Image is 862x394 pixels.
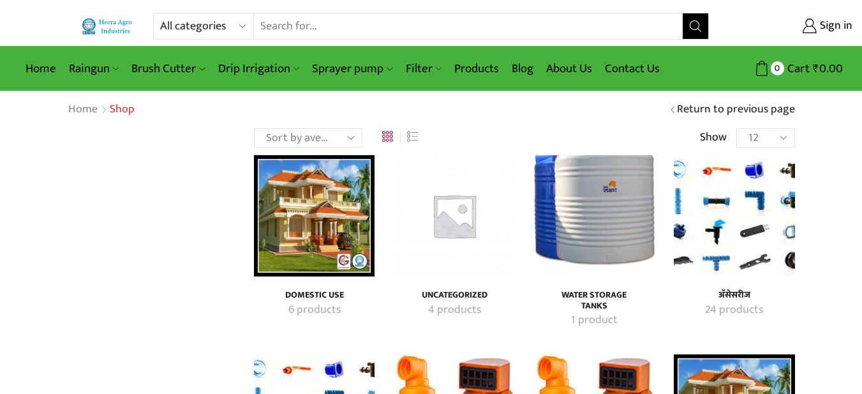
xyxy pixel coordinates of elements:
a: Home [68,102,98,118]
a: Brush Cutter [125,54,211,84]
img: Domestic Use [254,155,375,276]
a: Visit product category Water Storage Tanks [548,312,641,329]
a: Visit product category Uncategorized [394,155,514,276]
select: Shop order [254,128,362,148]
a: Drip Irrigation [212,54,306,84]
span: ₹ [813,59,819,79]
a: Visit product category Uncategorized [408,302,500,319]
a: Visit product category Uncategorized [408,290,500,301]
h4: Water Storage Tanks [548,290,641,312]
img: Uncategorized [394,155,514,276]
a: Blog [505,54,540,84]
h4: Uncategorized [408,290,500,301]
a: Visit product category Water Storage Tanks [548,290,641,312]
a: Return to previous page [677,102,795,118]
mark: 6 products [288,302,341,319]
mark: 1 product [571,312,618,329]
a: Visit product category Water Storage Tanks [534,155,655,276]
mark: 4 products [428,302,481,319]
a: 0 Cart ₹0.00 [722,57,843,80]
a: Products [448,54,505,84]
bdi: 0.00 [813,59,843,79]
img: Water Storage Tanks [534,155,655,276]
a: Raingun [63,54,125,84]
span: 0 [771,61,784,75]
a: About Us [540,54,598,84]
input: Search for... [254,13,682,39]
span: Sign in [817,18,852,34]
a: Sign in [728,15,852,38]
a: Visit product category Domestic Use [268,290,360,301]
h1: Shop [110,103,135,117]
a: Sprayer pump [306,54,399,84]
span: Cart [784,60,810,77]
nav: Breadcrumb [68,102,135,118]
a: Visit product category Domestic Use [268,302,360,319]
a: Visit product category Domestic Use [254,155,375,276]
a: Contact Us [598,54,666,84]
a: Home [19,54,63,84]
button: Search button [683,13,708,39]
a: Filter [399,54,448,84]
h4: Domestic Use [268,290,360,301]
